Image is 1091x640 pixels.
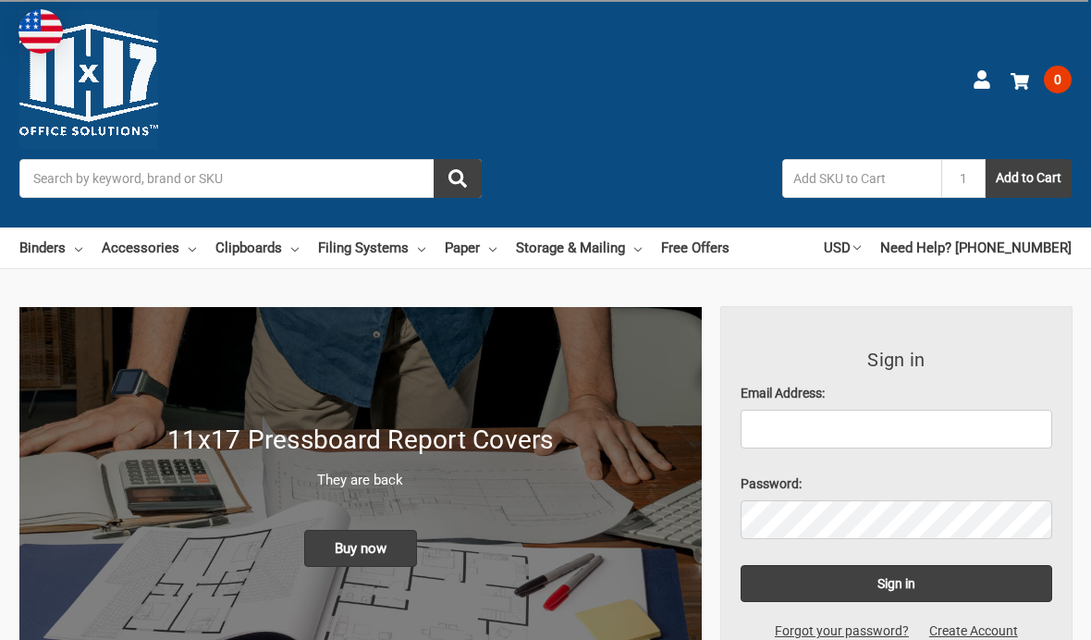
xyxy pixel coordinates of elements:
[782,159,941,198] input: Add SKU to Cart
[102,228,196,268] a: Accessories
[741,346,1052,374] h3: Sign in
[824,228,861,268] a: USD
[1011,55,1072,104] a: 0
[18,9,63,54] img: duty and tax information for United States
[19,159,482,198] input: Search by keyword, brand or SKU
[741,474,1052,494] label: Password:
[215,228,299,268] a: Clipboards
[880,228,1072,268] a: Need Help? [PHONE_NUMBER]
[304,530,417,567] span: Buy now
[986,159,1072,198] button: Add to Cart
[19,10,158,149] img: 11x17.com
[1044,66,1072,93] span: 0
[19,228,82,268] a: Binders
[445,228,496,268] a: Paper
[318,228,425,268] a: Filing Systems
[39,470,682,491] p: They are back
[516,228,642,268] a: Storage & Mailing
[39,421,682,460] h1: 11x17 Pressboard Report Covers
[741,565,1052,602] input: Sign in
[661,228,729,268] a: Free Offers
[741,384,1052,403] label: Email Address:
